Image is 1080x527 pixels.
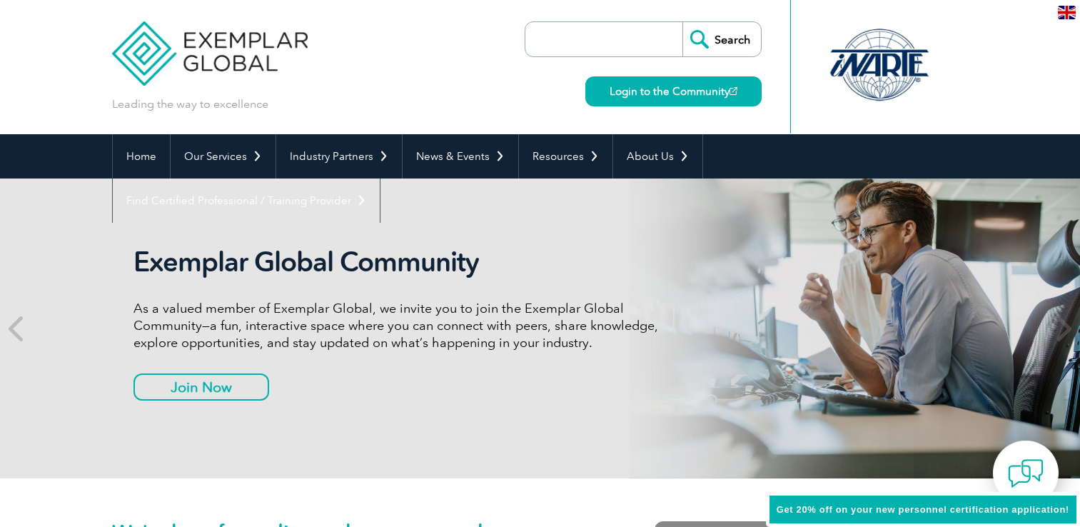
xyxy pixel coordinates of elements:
[1058,6,1076,19] img: en
[276,134,402,179] a: Industry Partners
[613,134,702,179] a: About Us
[113,134,170,179] a: Home
[112,96,268,112] p: Leading the way to excellence
[682,22,761,56] input: Search
[730,87,737,95] img: open_square.png
[1008,456,1044,491] img: contact-chat.png
[133,373,269,401] a: Join Now
[133,300,669,351] p: As a valued member of Exemplar Global, we invite you to join the Exemplar Global Community—a fun,...
[171,134,276,179] a: Our Services
[133,246,669,278] h2: Exemplar Global Community
[777,504,1069,515] span: Get 20% off on your new personnel certification application!
[403,134,518,179] a: News & Events
[519,134,612,179] a: Resources
[113,179,380,223] a: Find Certified Professional / Training Provider
[585,76,762,106] a: Login to the Community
